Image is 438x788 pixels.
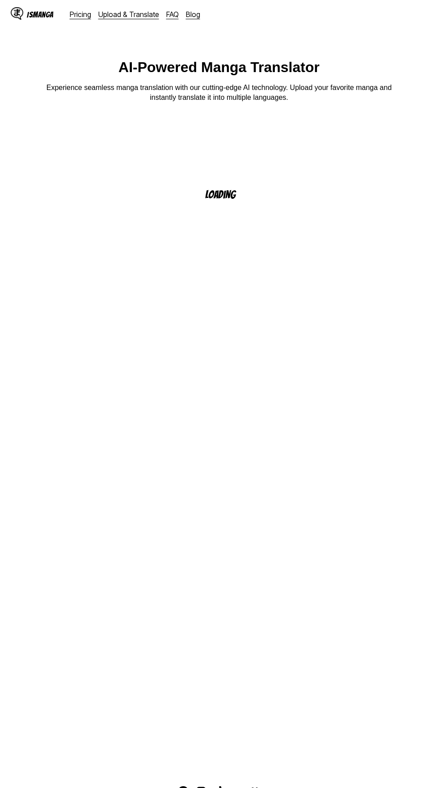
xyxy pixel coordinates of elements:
[186,10,200,19] a: Blog
[98,10,159,19] a: Upload & Translate
[118,59,320,76] h1: AI-Powered Manga Translator
[70,10,91,19] a: Pricing
[166,10,179,19] a: FAQ
[40,83,398,103] p: Experience seamless manga translation with our cutting-edge AI technology. Upload your favorite m...
[205,189,247,200] p: Loading
[11,7,23,20] img: IsManga Logo
[27,10,54,19] div: IsManga
[11,7,70,21] a: IsManga LogoIsManga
